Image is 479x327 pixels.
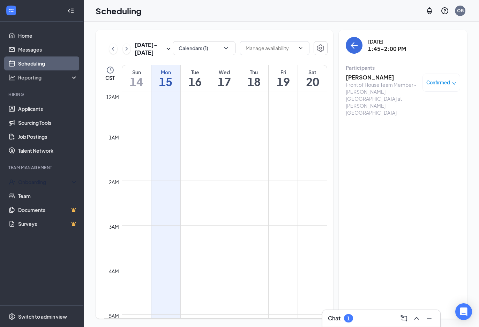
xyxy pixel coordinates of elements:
[107,312,120,320] div: 5am
[18,203,78,217] a: DocumentsCrown
[350,41,358,50] svg: ArrowLeft
[239,65,268,91] a: September 18, 2025
[151,69,180,76] div: Mon
[328,314,340,322] h3: Chat
[18,144,78,158] a: Talent Network
[151,76,180,88] h1: 15
[109,44,117,54] button: ChevronLeft
[452,81,457,86] span: down
[18,56,78,70] a: Scheduling
[246,44,295,52] input: Manage availability
[398,313,410,324] button: ComposeMessage
[269,65,298,91] a: September 19, 2025
[298,65,327,91] a: September 20, 2025
[107,178,120,186] div: 2am
[298,69,327,76] div: Sat
[18,29,78,43] a: Home
[173,41,235,55] button: Calendars (1)ChevronDown
[347,315,350,321] div: 1
[105,93,120,101] div: 12am
[123,44,131,54] button: ChevronRight
[135,41,164,56] h3: [DATE] - [DATE]
[425,7,434,15] svg: Notifications
[181,65,210,91] a: September 16, 2025
[314,41,328,56] a: Settings
[316,44,325,52] svg: Settings
[107,134,120,141] div: 1am
[210,69,239,76] div: Wed
[67,7,74,14] svg: Collapse
[107,267,120,275] div: 4am
[424,313,435,324] button: Minimize
[18,189,78,203] a: Team
[346,81,419,116] div: Front of House Team Member - [PERSON_NAME][GEOGRAPHIC_DATA] at [PERSON_NAME][GEOGRAPHIC_DATA]
[346,37,362,54] button: back-button
[368,45,406,53] h3: 1:45-2:00 PM
[18,217,78,231] a: SurveysCrown
[181,76,210,88] h1: 16
[8,7,15,14] svg: WorkstreamLogo
[368,38,406,45] div: [DATE]
[426,79,450,86] span: Confirmed
[411,313,422,324] button: ChevronUp
[314,41,328,55] button: Settings
[298,76,327,88] h1: 20
[346,64,460,71] div: Participants
[8,313,15,320] svg: Settings
[105,74,115,81] span: CST
[164,45,173,53] svg: SmallChevronDown
[223,45,230,52] svg: ChevronDown
[18,43,78,56] a: Messages
[96,5,142,17] h1: Scheduling
[8,91,76,97] div: Hiring
[18,130,78,144] a: Job Postings
[412,314,421,322] svg: ChevronUp
[269,76,298,88] h1: 19
[106,66,114,74] svg: Clock
[122,76,151,88] h1: 14
[239,76,268,88] h1: 18
[123,45,130,53] svg: ChevronRight
[425,314,433,322] svg: Minimize
[269,69,298,76] div: Fri
[457,8,464,14] div: OB
[122,65,151,91] a: September 14, 2025
[210,76,239,88] h1: 17
[18,313,67,320] div: Switch to admin view
[8,165,76,170] div: Team Management
[110,45,117,53] svg: ChevronLeft
[107,223,120,230] div: 3am
[298,45,304,51] svg: ChevronDown
[210,65,239,91] a: September 17, 2025
[455,303,472,320] div: Open Intercom Messenger
[122,69,151,76] div: Sun
[8,74,15,81] svg: Analysis
[239,69,268,76] div: Thu
[441,7,449,15] svg: QuestionInfo
[400,314,408,322] svg: ComposeMessage
[8,178,15,185] svg: UserCheck
[18,116,78,130] a: Sourcing Tools
[181,69,210,76] div: Tue
[18,102,78,116] a: Applicants
[151,65,180,91] a: September 15, 2025
[18,74,78,81] div: Reporting
[18,178,72,185] div: Onboarding
[346,74,419,81] h3: [PERSON_NAME]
